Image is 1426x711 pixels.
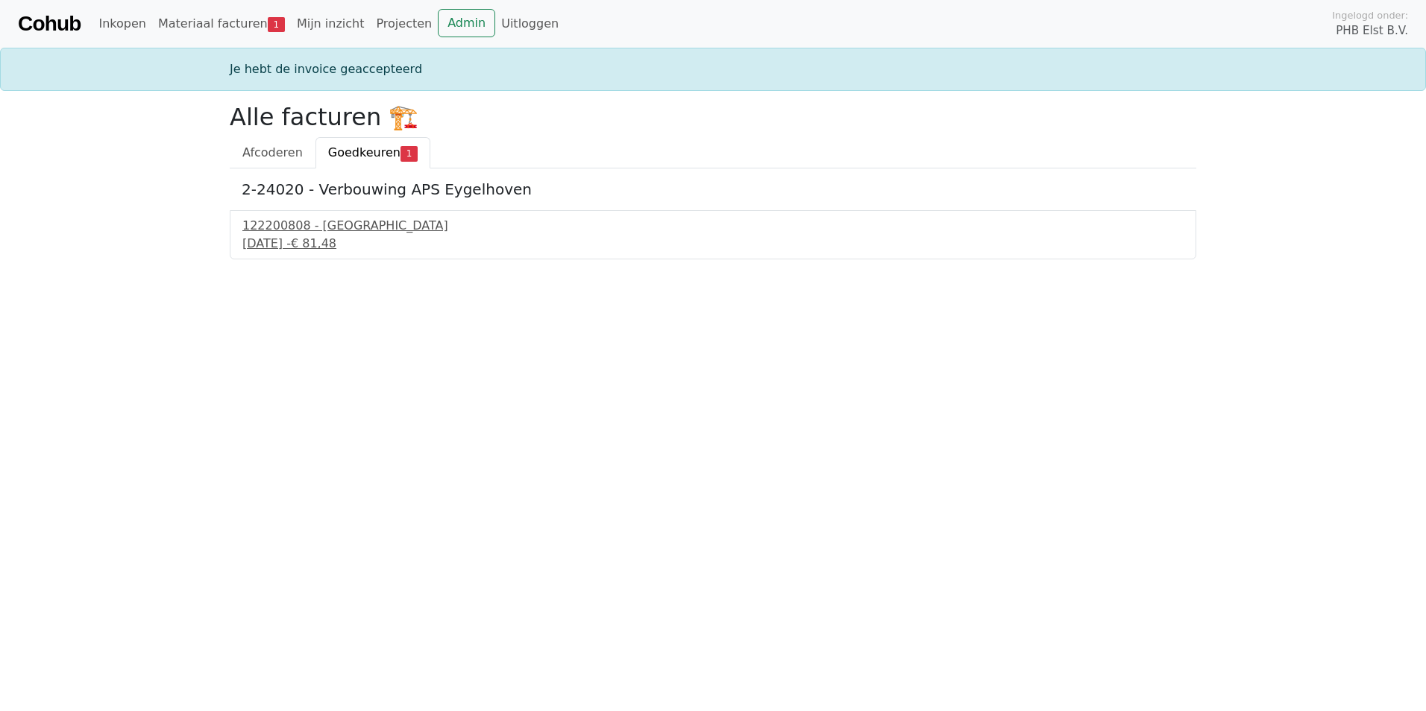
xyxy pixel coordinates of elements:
a: Inkopen [92,9,151,39]
span: 1 [401,146,418,161]
span: € 81,48 [291,236,336,250]
h5: 2-24020 - Verbouwing APS Eygelhoven [242,180,1184,198]
span: PHB Elst B.V. [1336,22,1408,39]
a: Materiaal facturen1 [152,9,291,39]
a: Cohub [18,6,81,42]
h2: Alle facturen 🏗️ [230,103,1196,131]
span: Ingelogd onder: [1332,8,1408,22]
span: Goedkeuren [328,145,401,159]
a: Goedkeuren1 [315,137,430,168]
a: 122200808 - [GEOGRAPHIC_DATA][DATE] -€ 81,48 [242,217,1184,253]
a: Afcoderen [230,137,315,168]
span: Afcoderen [242,145,303,159]
div: 122200808 - [GEOGRAPHIC_DATA] [242,217,1184,235]
a: Uitloggen [495,9,565,39]
a: Admin [438,9,495,37]
a: Mijn inzicht [291,9,371,39]
div: Je hebt de invoice geaccepteerd [221,60,1205,78]
span: 1 [268,17,285,32]
a: Projecten [370,9,438,39]
div: [DATE] - [242,235,1184,253]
